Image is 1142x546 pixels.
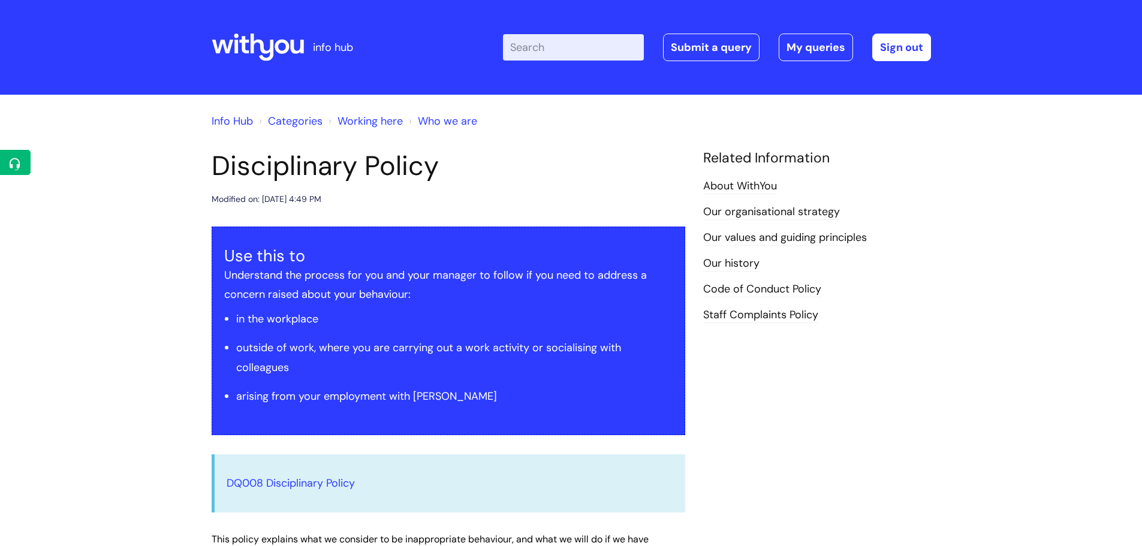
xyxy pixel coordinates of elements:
[703,150,931,167] h4: Related Information
[338,114,403,128] a: Working here
[703,204,840,220] a: Our organisational strategy
[224,246,673,266] h3: Use this to
[256,111,323,131] li: Solution home
[268,114,323,128] a: Categories
[703,256,760,272] a: Our history
[703,307,818,323] a: Staff Complaints Policy
[236,387,673,406] li: arising from your employment with [PERSON_NAME]
[703,179,777,194] a: About WithYou
[503,34,644,61] input: Search
[663,34,760,61] a: Submit a query
[418,114,477,128] a: Who we are
[313,38,353,57] p: info hub
[236,309,673,328] li: in the workplace
[212,150,685,182] h1: Disciplinary Policy
[703,282,821,297] a: Code of Conduct Policy
[326,111,403,131] li: Working here
[224,266,673,304] p: Understand the process for you and your manager to follow if you need to address a concern raised...
[236,338,673,377] li: outside of work, where you are carrying out a work activity or socialising with colleagues
[212,192,321,207] div: Modified on: [DATE] 4:49 PM
[227,476,355,490] a: DQ008 Disciplinary Policy
[703,230,867,246] a: Our values and guiding principles
[779,34,853,61] a: My queries
[406,111,477,131] li: Who we are
[503,34,931,61] div: | -
[872,34,931,61] a: Sign out
[212,114,253,128] a: Info Hub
